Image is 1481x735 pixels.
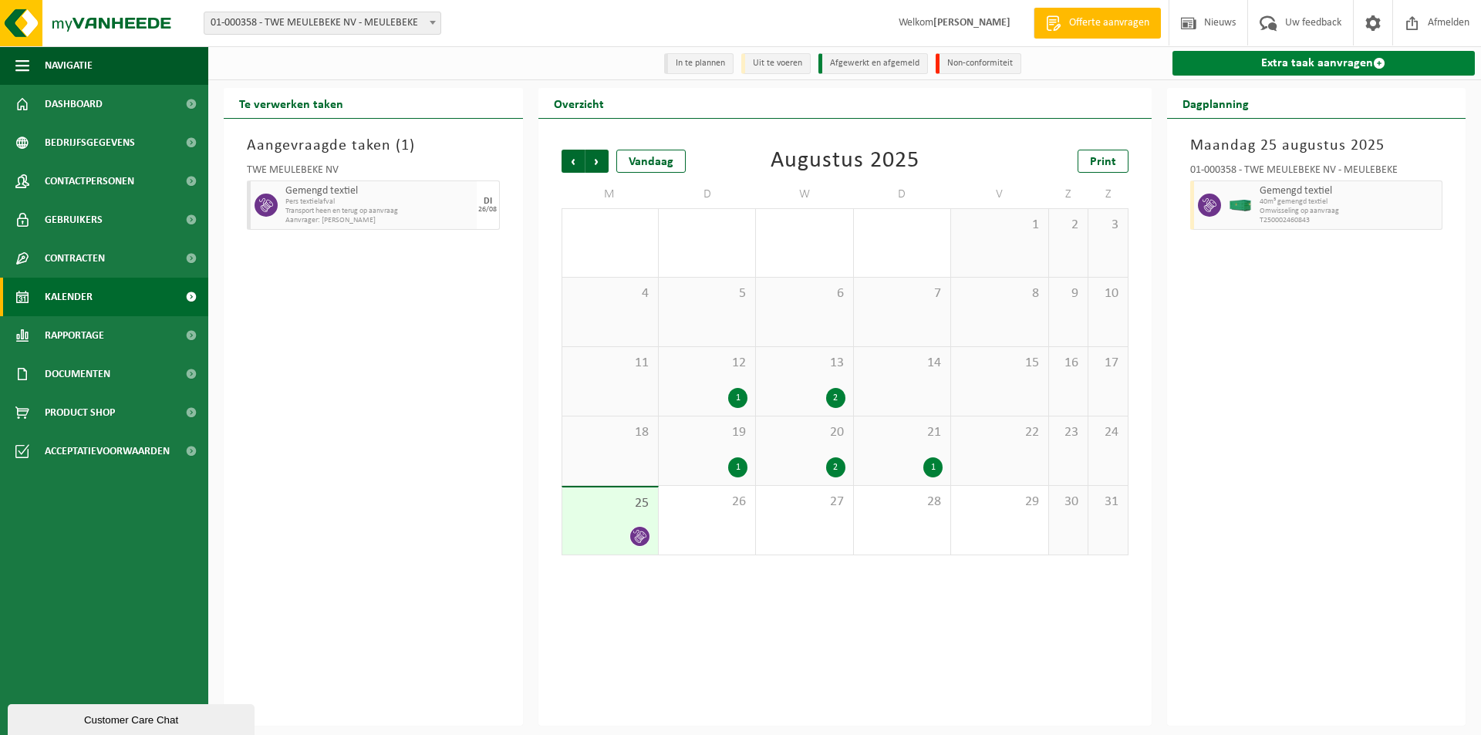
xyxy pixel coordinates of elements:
[818,53,928,74] li: Afgewerkt en afgemeld
[247,165,500,180] div: TWE MEULEBEKE NV
[1065,15,1153,31] span: Offerte aanvragen
[728,457,747,477] div: 1
[1096,355,1119,372] span: 17
[224,88,359,118] h2: Te verwerken taken
[570,424,650,441] span: 18
[666,424,747,441] span: 19
[45,432,170,470] span: Acceptatievoorwaarden
[538,88,619,118] h2: Overzicht
[826,388,845,408] div: 2
[285,216,473,225] span: Aanvrager: [PERSON_NAME]
[285,185,473,197] span: Gemengd textiel
[45,85,103,123] span: Dashboard
[45,46,93,85] span: Navigatie
[728,388,747,408] div: 1
[1260,185,1439,197] span: Gemengd textiel
[764,355,845,372] span: 13
[562,150,585,173] span: Vorige
[585,150,609,173] span: Volgende
[862,494,943,511] span: 28
[664,53,734,74] li: In te plannen
[1057,355,1080,372] span: 16
[1260,216,1439,225] span: T250002460843
[204,12,440,34] span: 01-000358 - TWE MEULEBEKE NV - MEULEBEKE
[616,150,686,173] div: Vandaag
[854,180,951,208] td: D
[756,180,853,208] td: W
[1034,8,1161,39] a: Offerte aanvragen
[1190,134,1443,157] h3: Maandag 25 augustus 2025
[862,285,943,302] span: 7
[923,457,943,477] div: 1
[959,217,1040,234] span: 1
[570,495,650,512] span: 25
[1096,424,1119,441] span: 24
[285,197,473,207] span: Pers textielafval
[741,53,811,74] li: Uit te voeren
[959,494,1040,511] span: 29
[1229,200,1252,211] img: HK-XC-40-GN-00
[45,123,135,162] span: Bedrijfsgegevens
[45,162,134,201] span: Contactpersonen
[1096,494,1119,511] span: 31
[666,494,747,511] span: 26
[959,285,1040,302] span: 8
[1090,156,1116,168] span: Print
[1172,51,1476,76] a: Extra taak aanvragen
[45,355,110,393] span: Documenten
[764,424,845,441] span: 20
[862,355,943,372] span: 14
[666,285,747,302] span: 5
[666,355,747,372] span: 12
[959,355,1040,372] span: 15
[826,457,845,477] div: 2
[204,12,441,35] span: 01-000358 - TWE MEULEBEKE NV - MEULEBEKE
[1096,285,1119,302] span: 10
[1057,424,1080,441] span: 23
[1049,180,1088,208] td: Z
[959,424,1040,441] span: 22
[570,355,650,372] span: 11
[862,424,943,441] span: 21
[1190,165,1443,180] div: 01-000358 - TWE MEULEBEKE NV - MEULEBEKE
[1057,217,1080,234] span: 2
[951,180,1048,208] td: V
[45,393,115,432] span: Product Shop
[936,53,1021,74] li: Non-conformiteit
[1057,494,1080,511] span: 30
[933,17,1010,29] strong: [PERSON_NAME]
[659,180,756,208] td: D
[764,285,845,302] span: 6
[247,134,500,157] h3: Aangevraagde taken ( )
[8,701,258,735] iframe: chat widget
[771,150,919,173] div: Augustus 2025
[1167,88,1264,118] h2: Dagplanning
[45,201,103,239] span: Gebruikers
[1096,217,1119,234] span: 3
[478,206,497,214] div: 26/08
[484,197,492,206] div: DI
[45,239,105,278] span: Contracten
[401,138,410,153] span: 1
[285,207,473,216] span: Transport heen en terug op aanvraag
[562,180,659,208] td: M
[1260,207,1439,216] span: Omwisseling op aanvraag
[1078,150,1128,173] a: Print
[45,316,104,355] span: Rapportage
[1088,180,1128,208] td: Z
[1260,197,1439,207] span: 40m³ gemengd textiel
[764,494,845,511] span: 27
[1057,285,1080,302] span: 9
[570,285,650,302] span: 4
[45,278,93,316] span: Kalender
